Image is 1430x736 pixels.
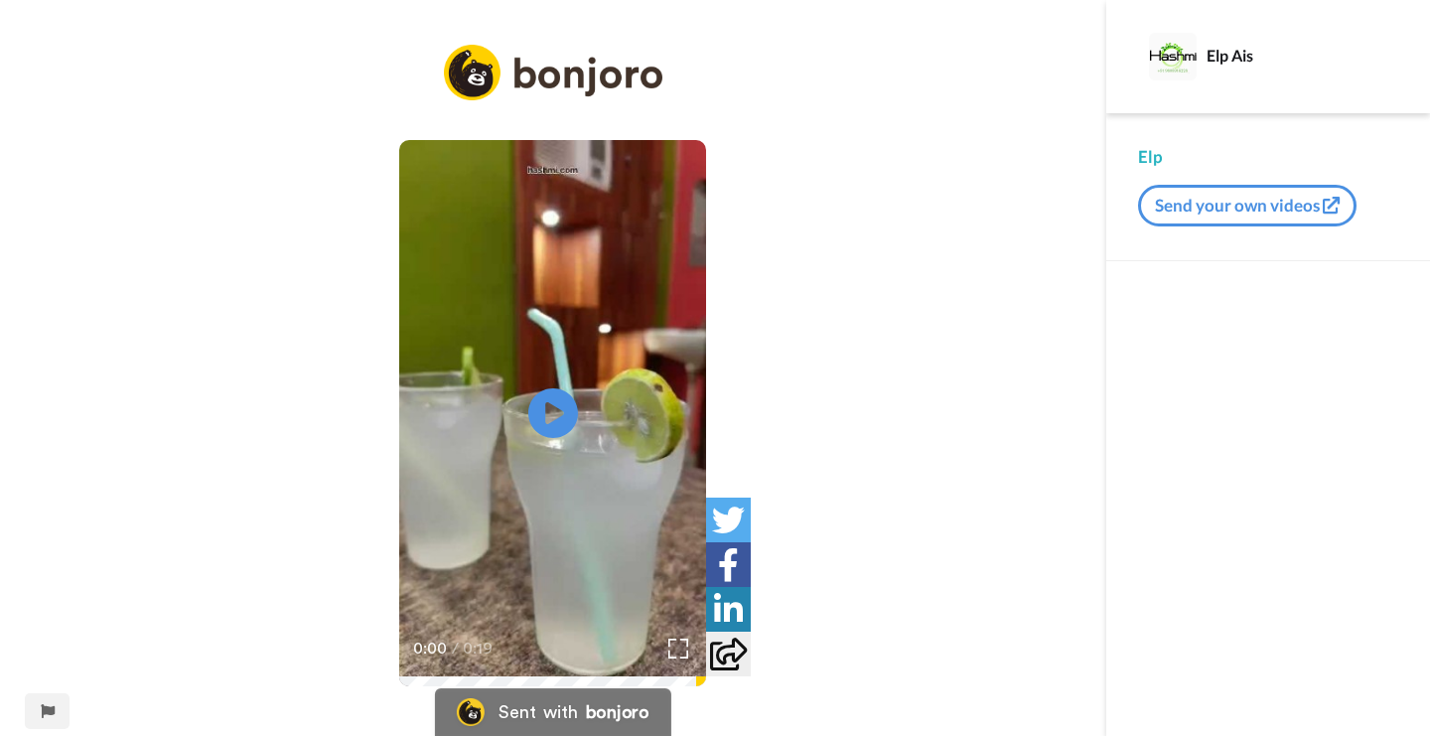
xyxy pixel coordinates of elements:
button: Send your own videos [1138,185,1357,226]
div: Elp Ais [1207,46,1397,65]
span: / [452,637,459,661]
img: logo_full.png [444,45,662,101]
a: Bonjoro LogoSent withbonjoro [435,688,671,736]
img: Full screen [668,639,688,659]
div: Sent with [499,703,578,721]
span: 0:00 [413,637,448,661]
img: Profile Image [1149,33,1197,80]
div: Elp [1138,145,1398,169]
span: 0:19 [463,637,498,661]
img: Bonjoro Logo [457,698,485,726]
div: bonjoro [586,703,649,721]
